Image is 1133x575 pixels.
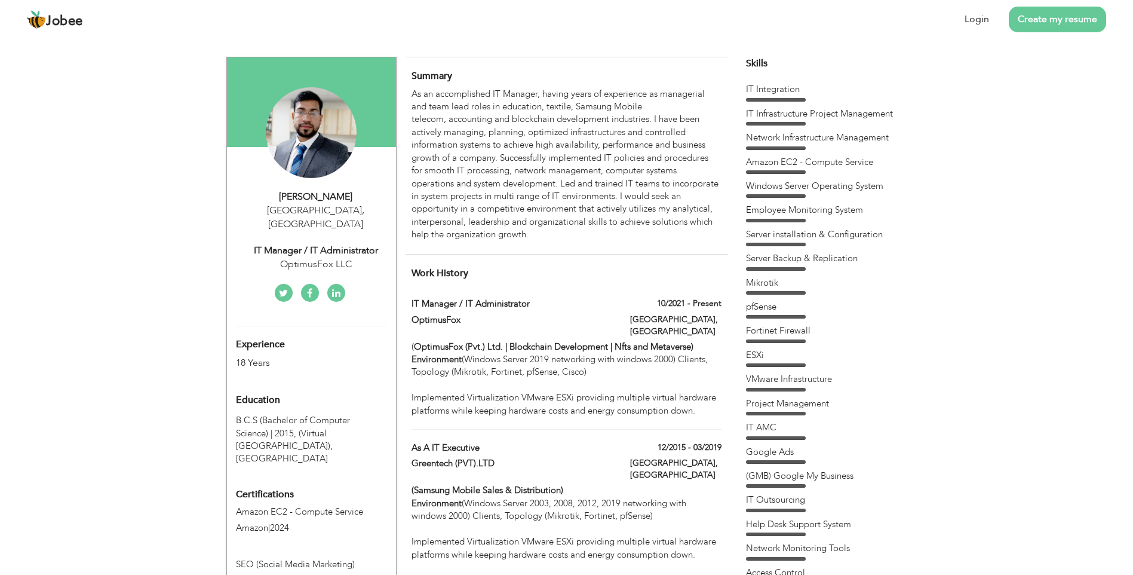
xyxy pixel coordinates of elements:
div: Google Ads [746,446,895,458]
label: As a IT Executive [412,442,612,454]
span: B.C.S (Bachelor of Computer Science), (Virtual University Lahore), 2015 [236,414,350,439]
div: OptimusFox LLC [236,258,396,271]
label: 10/2021 - Present [657,298,721,310]
div: Amazon EC2 - Compute Service [746,156,895,169]
div: Server Backup & Replication [746,252,895,265]
div: VMware Infrastructure [746,373,895,386]
strong: OptimusFox (Pvt.) Ltd. | Blockchain Development | Nfts and Metaverse) [414,341,693,353]
a: Jobee [27,10,83,29]
span: Experience [236,340,285,350]
span: Work History [412,267,468,280]
span: Certifications [236,488,294,501]
div: As an accomplished IT Manager, having years of experience as managerial and team lead roles in ed... [412,88,721,241]
div: Project Management [746,397,895,410]
strong: Environment [412,497,462,509]
div: Server installation & Configuration [746,228,895,241]
div: IT Outsourcing [746,494,895,506]
label: [GEOGRAPHIC_DATA], [GEOGRAPHIC_DATA] [630,314,721,338]
span: Summary [412,69,452,82]
a: Login [965,13,989,26]
label: 12/2015 - 03/2019 [658,442,721,454]
span: (Virtual [GEOGRAPHIC_DATA]), [GEOGRAPHIC_DATA] [236,427,333,465]
span: Education [236,395,280,406]
span: Skills [746,57,767,70]
img: jobee.io [27,10,46,29]
label: IT Manager / IT Administrator [412,298,612,310]
label: Greentech (PVT).LTD [412,457,612,470]
div: IT Manager / IT Administrator [236,244,396,258]
label: SEO (Social Media Marketing) [236,558,387,571]
div: pfSense [746,301,895,313]
strong: (Samsung Mobile Sales & Distribution) [412,484,563,496]
div: Windows Server Operating System [746,180,895,192]
div: Employee Monitoring System [746,204,895,216]
span: 2024 [270,522,289,534]
div: Network Infrastructure Management [746,131,895,144]
span: | [268,522,270,534]
div: Mikrotik [746,277,895,289]
label: Amazon EC2 - Compute Service [236,506,387,518]
div: Fortinet Firewall [746,325,895,337]
div: ( (Windows Server 2019 networking with windows 2000) Clients, Topology (Mikrotik, Fortinet, pfSen... [412,341,721,418]
div: [GEOGRAPHIC_DATA] [GEOGRAPHIC_DATA] [236,204,396,231]
div: Network Monitoring Tools [746,542,895,555]
label: OptimusFox [412,314,612,326]
div: IT Integration [746,83,895,96]
strong: Environment [412,353,462,365]
a: Create my resume [1009,7,1106,32]
span: , [362,204,364,217]
div: (GMB) Google My Business [746,470,895,482]
div: Help Desk Support System [746,518,895,531]
div: IT Infrastructure Project Management [746,108,895,120]
label: [GEOGRAPHIC_DATA], [GEOGRAPHIC_DATA] [630,457,721,481]
span: Jobee [46,15,83,28]
div: (Windows Server 2003, 2008, 2012, 2019 networking with windows 2000) Clients, Topology (Mikrotik,... [412,484,721,574]
div: B.C.S (Bachelor of Computer Science), 2015 [227,414,396,466]
div: IT AMC [746,421,895,434]
div: [PERSON_NAME] [236,190,396,204]
div: 18 Years [236,356,359,370]
span: Amazon [236,522,268,534]
div: ESXi [746,349,895,362]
